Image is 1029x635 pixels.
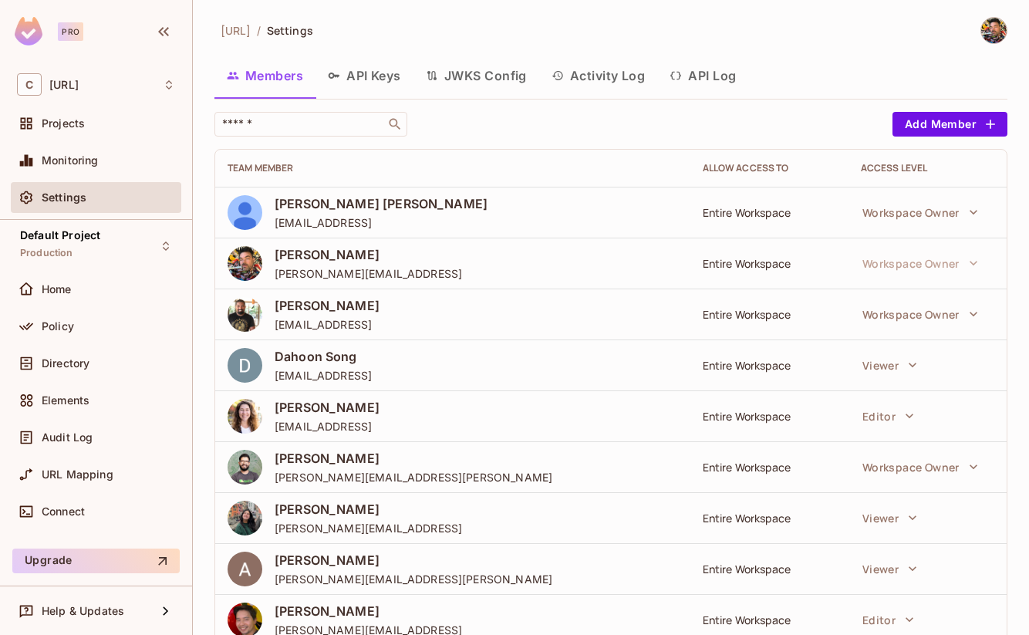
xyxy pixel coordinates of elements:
[275,572,552,586] span: [PERSON_NAME][EMAIL_ADDRESS][PERSON_NAME]
[657,56,748,95] button: API Log
[855,502,925,533] button: Viewer
[703,460,836,475] div: Entire Workspace
[703,409,836,424] div: Entire Workspace
[214,56,315,95] button: Members
[228,450,262,485] img: ACg8ocKHiqwz3Rb4MN3xqlHSyXBu6lYgrWcBZiIJq90CW5WvgBE2uo9V=s96-c
[855,553,925,584] button: Viewer
[275,521,462,535] span: [PERSON_NAME][EMAIL_ADDRESS]
[275,215,488,230] span: [EMAIL_ADDRESS]
[275,450,552,467] span: [PERSON_NAME]
[228,162,678,174] div: Team Member
[15,17,42,46] img: SReyMgAAAABJRU5ErkJggg==
[267,23,313,38] span: Settings
[703,307,836,322] div: Entire Workspace
[257,23,261,38] li: /
[275,317,380,332] span: [EMAIL_ADDRESS]
[228,399,262,434] img: ACg8ocKrto9vjWg_-DH5Vrx61mEf1W1doQVYRZYaeK3zj-rJY2LA8pU=s96-c
[17,73,42,96] span: C
[275,419,380,434] span: [EMAIL_ADDRESS]
[275,603,462,620] span: [PERSON_NAME]
[703,162,836,174] div: Allow Access to
[703,205,836,220] div: Entire Workspace
[42,154,99,167] span: Monitoring
[892,112,1007,137] button: Add Member
[221,23,251,38] span: [URL]
[42,191,86,204] span: Settings
[855,197,986,228] button: Workspace Owner
[228,552,262,586] img: ACg8ocI3Cc2t53h0a05qBOA77YQd-aJoxFu23myrvPP5Ku8rn7PDQg=s96-c
[413,56,539,95] button: JWKS Config
[275,552,552,569] span: [PERSON_NAME]
[855,350,925,380] button: Viewer
[855,451,986,482] button: Workspace Owner
[275,470,552,485] span: [PERSON_NAME][EMAIL_ADDRESS][PERSON_NAME]
[228,195,262,230] img: ALV-UjUiLY_Bp80IlyzAdjAjqQ2QoOyGaRMsqzGcuEHSVHdnA_xB19hQakYDUAKAmh0hafppBpXDEdz283aiJh9huk8bLIBaZ...
[228,297,262,332] img: ACg8ocIa14SZHzxpS_Y9KTPokn6rbWqyhrEK5C6gHvP7GBjoM42ofIE=s96-c
[42,431,93,444] span: Audit Log
[703,613,836,627] div: Entire Workspace
[855,299,986,329] button: Workspace Owner
[275,195,488,212] span: [PERSON_NAME] [PERSON_NAME]
[42,117,85,130] span: Projects
[228,246,262,281] img: ACg8ocL-noKXX-2GyRe2v6r4sVaGO17iZ4LE3ygobjbo-uevDVRUNsc=s96-c
[703,256,836,271] div: Entire Workspace
[275,297,380,314] span: [PERSON_NAME]
[703,562,836,576] div: Entire Workspace
[42,605,124,617] span: Help & Updates
[275,399,380,416] span: [PERSON_NAME]
[20,247,73,259] span: Production
[42,357,89,370] span: Directory
[275,246,462,263] span: [PERSON_NAME]
[42,468,113,481] span: URL Mapping
[703,511,836,525] div: Entire Workspace
[981,18,1007,43] img: Ross Morrow
[275,501,462,518] span: [PERSON_NAME]
[20,229,100,242] span: Default Project
[42,394,89,407] span: Elements
[58,22,83,41] div: Pro
[861,162,994,174] div: Access Level
[855,248,986,279] button: Workspace Owner
[228,348,262,383] img: ACg8ocK-ToaQarEk9mEA8nQ2vI7T30ytyAynWWFC_OMyIJBRf_Qzaw=s96-c
[42,283,72,296] span: Home
[275,368,372,383] span: [EMAIL_ADDRESS]
[42,505,85,518] span: Connect
[12,549,180,573] button: Upgrade
[855,400,922,431] button: Editor
[315,56,413,95] button: API Keys
[42,320,74,333] span: Policy
[49,79,79,91] span: Workspace: coactive.ai
[275,348,372,365] span: Dahoon Song
[228,501,262,535] img: ACg8ocJ81oxFb2dQ4qA7j6KwaxG4BxHmZdWdWkhVOeb6cF1AM_dhmj0=s96-c
[275,266,462,281] span: [PERSON_NAME][EMAIL_ADDRESS]
[855,604,922,635] button: Editor
[539,56,658,95] button: Activity Log
[703,358,836,373] div: Entire Workspace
